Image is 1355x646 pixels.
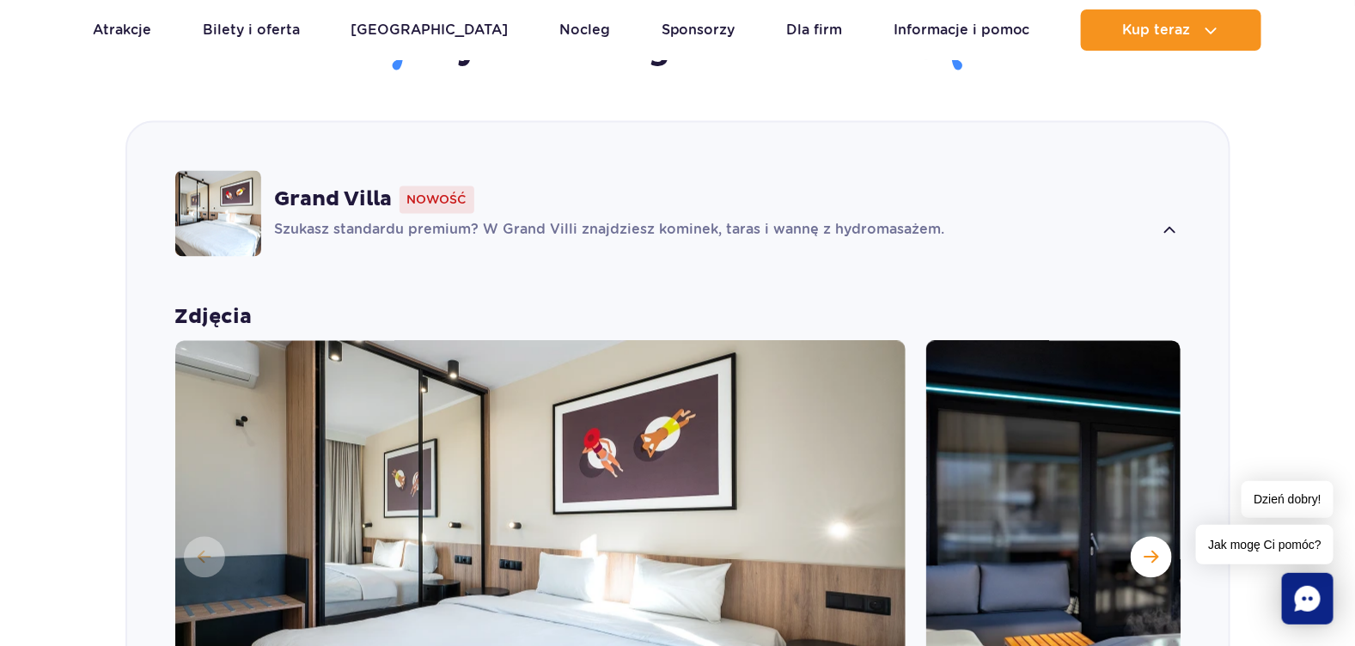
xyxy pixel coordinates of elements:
[786,9,842,51] a: Dla firm
[275,221,1154,241] p: Szukasz standardu premium? W Grand Villi znajdziesz kominek, taras i wannę z hydromasażem.
[1282,573,1334,625] div: Chat
[203,9,300,51] a: Bilety i oferta
[1242,481,1334,518] span: Dzień dobry!
[559,9,610,51] a: Nocleg
[400,186,474,214] span: Nowość
[1131,537,1172,578] button: Następny slajd
[275,187,393,213] strong: Grand Villa
[94,9,152,51] a: Atrakcje
[1081,9,1261,51] button: Kup teraz
[1196,525,1334,564] span: Jak mogę Ci pomóc?
[662,9,735,51] a: Sponsorzy
[1122,22,1190,38] span: Kup teraz
[351,9,509,51] a: [GEOGRAPHIC_DATA]
[894,9,1030,51] a: Informacje i pomoc
[175,305,1181,331] strong: Zdjęcia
